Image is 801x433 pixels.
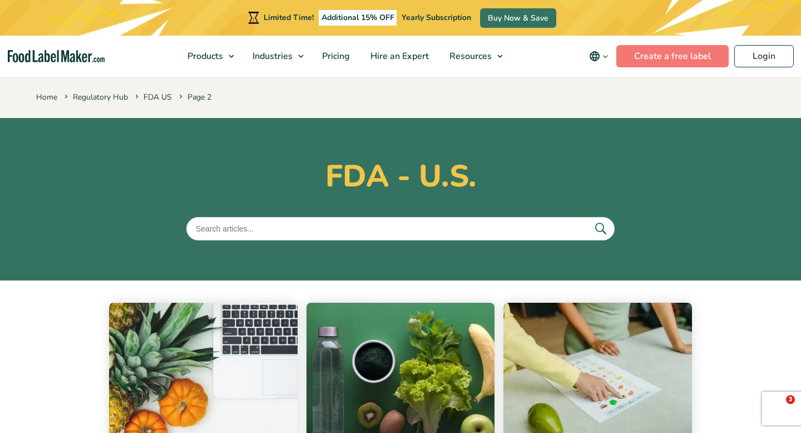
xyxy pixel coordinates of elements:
a: FDA US [144,92,172,102]
iframe: Intercom live chat [763,395,790,422]
a: Home [36,92,57,102]
a: Buy Now & Save [480,8,556,28]
a: Create a free label [616,45,729,67]
a: Login [734,45,794,67]
span: Additional 15% OFF [319,10,397,26]
span: Limited Time! [264,12,314,23]
span: 3 [786,395,795,404]
span: Hire an Expert [367,50,430,62]
a: Pricing [312,36,358,77]
span: Pricing [319,50,351,62]
a: Resources [439,36,508,77]
a: Industries [243,36,309,77]
a: Regulatory Hub [73,92,128,102]
span: Yearly Subscription [402,12,471,23]
span: Products [184,50,224,62]
span: Resources [446,50,493,62]
input: Search articles... [186,217,615,240]
span: Industries [249,50,294,62]
a: Hire an Expert [360,36,437,77]
a: Products [177,36,240,77]
h1: FDA - U.S. [36,158,765,195]
span: Page 2 [177,92,211,102]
